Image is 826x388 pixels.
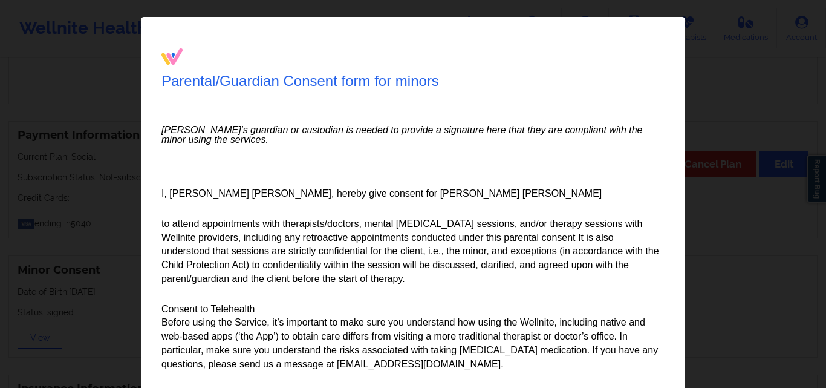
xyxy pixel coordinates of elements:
[161,48,183,65] img: logo-blue.89d05ed7.png
[161,187,665,201] p: I, [PERSON_NAME] [PERSON_NAME] , hereby give consent for [PERSON_NAME] [PERSON_NAME]
[161,71,439,91] p: Parental/Guardian Consent form for minors
[161,125,665,145] em: [PERSON_NAME]'s guardian or custodian is needed to provide a signature here that they are complia...
[161,217,665,286] p: to attend appointments with therapists/doctors, mental [MEDICAL_DATA] sessions, and/or therapy se...
[161,303,665,372] p: Consent to Telehealth Before using the Service, it’s important to make sure you understand how us...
